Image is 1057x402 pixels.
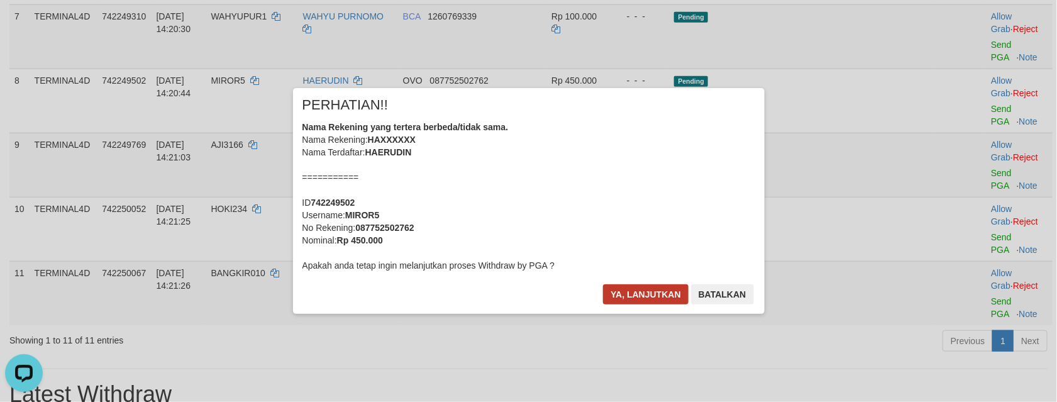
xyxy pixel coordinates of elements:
[5,5,43,43] button: Open LiveChat chat widget
[365,147,412,157] b: HAERUDIN
[337,235,383,245] b: Rp 450.000
[302,122,509,132] b: Nama Rekening yang tertera berbeda/tidak sama.
[345,210,379,220] b: MIROR5
[368,135,416,145] b: HAXXXXXX
[355,223,414,233] b: 087752502762
[302,99,389,111] span: PERHATIAN!!
[302,121,755,272] div: Nama Rekening: Nama Terdaftar: =========== ID Username: No Rekening: Nominal: Apakah anda tetap i...
[691,284,754,304] button: Batalkan
[311,198,355,208] b: 742249502
[603,284,689,304] button: Ya, lanjutkan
